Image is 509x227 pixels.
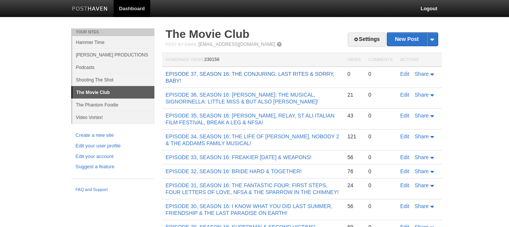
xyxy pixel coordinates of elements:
span: Post by Email [166,42,197,47]
span: Share [415,168,429,174]
a: Edit [400,71,409,77]
a: Shooting The Shot [72,74,154,86]
div: 0 [368,91,392,98]
th: Comments [364,53,396,67]
span: Share [415,113,429,119]
a: EPISODE 33, SEASON 16: FREAKIER [DATE] & WEAPONS! [166,154,312,160]
a: Edit [400,133,409,139]
a: Edit [400,154,409,160]
div: 0 [368,154,392,161]
a: Edit [400,203,409,209]
div: 43 [347,112,361,119]
a: FAQ and Support [76,186,150,193]
div: 121 [347,133,361,140]
div: 21 [347,91,361,98]
span: Share [415,133,429,139]
a: Settings [348,33,385,47]
a: The Phantom Foodie [72,99,154,111]
a: [EMAIL_ADDRESS][DOMAIN_NAME] [198,42,275,47]
th: Homepage Views [162,53,344,67]
div: 0 [347,70,361,77]
div: 0 [368,168,392,175]
a: EPISODE 32, SEASON 16: BRIDE HARD & TOGETHER! [166,168,302,174]
span: Share [415,182,429,188]
li: Your Sites [71,28,154,36]
div: 76 [347,168,361,175]
a: Edit [400,168,409,174]
a: EPISODE 36, SEASON 16: [PERSON_NAME]: THE MUSICAL, SIGNORINELLA: LITTLE MISS & BUT ALSO [PERSON_N... [166,92,319,105]
div: 56 [347,154,361,161]
a: [PERSON_NAME] PRODUCTIONS [72,49,154,61]
div: 0 [368,182,392,189]
a: Suggest a feature [76,163,150,171]
th: Views [344,53,364,67]
a: Edit [400,92,409,98]
a: The Movie Club [166,28,250,40]
a: Hammer Time [72,36,154,49]
th: Actions [397,53,442,67]
img: Posthaven-bar [72,6,108,12]
span: Share [415,154,429,160]
span: Share [415,203,429,209]
div: 0 [368,203,392,210]
span: Share [415,92,429,98]
div: 0 [368,70,392,77]
a: EPISODE 30, SEASON 16: I KNOW WHAT YOU DID LAST SUMMER, FRIENDSHIP & THE LAST PARADISE ON EARTH! [166,203,333,216]
span: Share [415,71,429,77]
a: The Movie Club [73,86,154,99]
a: Edit your user profile [76,142,150,150]
a: Create a new site [76,132,150,139]
a: New Post [387,33,437,46]
div: 0 [368,133,392,140]
a: Edit [400,113,409,119]
a: Edit your account [76,153,150,161]
span: 230156 [204,57,219,62]
a: EPISODE 37, SEASON 16: THE CONJURING: LAST RITES & SORRY, BABY! [166,71,335,84]
a: Video Vortex! [72,111,154,124]
a: EPISODE 31, SEASON 16: THE FANTASTIC FOUR: FIRST STEPS, FOUR LETTERS OF LOVE, NFSA & THE SPARROW ... [166,182,339,195]
a: EPISODE 34, SEASON 16: THE LIFE OF [PERSON_NAME], NOBODY 2 & THE ADDAMS FAMILY MUSICAL! [166,133,339,146]
a: Edit [400,182,409,188]
a: Podcasts [72,61,154,74]
div: 56 [347,203,361,210]
div: 24 [347,182,361,189]
div: 0 [368,112,392,119]
a: EPISODE 35, SEASON 16: [PERSON_NAME], RELAY, ST ALI ITALIAN FILM FESTIVAL, BREAK A LEG & NFSA! [166,113,335,125]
